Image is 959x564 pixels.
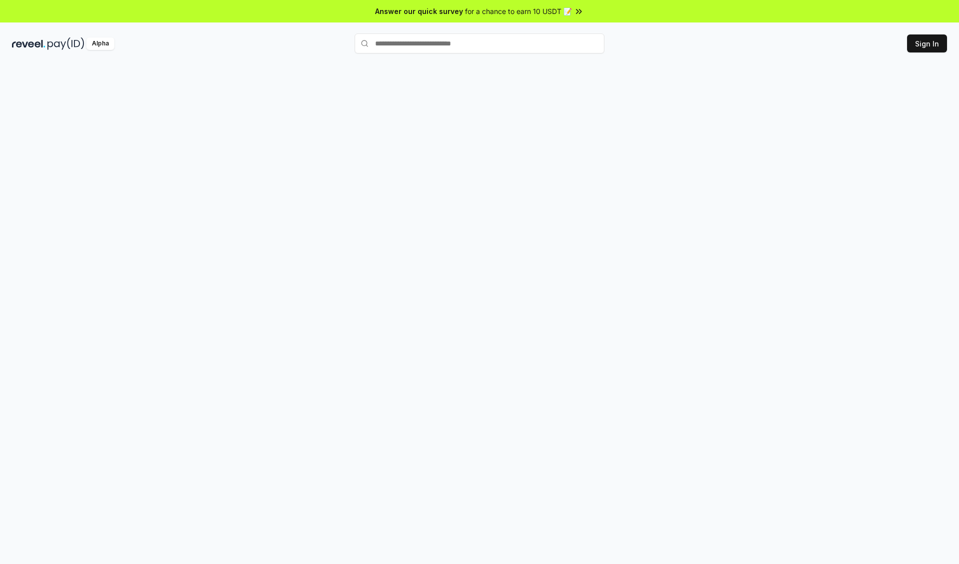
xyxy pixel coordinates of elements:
span: Answer our quick survey [375,6,463,16]
div: Alpha [86,37,114,50]
button: Sign In [907,34,947,52]
img: pay_id [47,37,84,50]
img: reveel_dark [12,37,45,50]
span: for a chance to earn 10 USDT 📝 [465,6,572,16]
